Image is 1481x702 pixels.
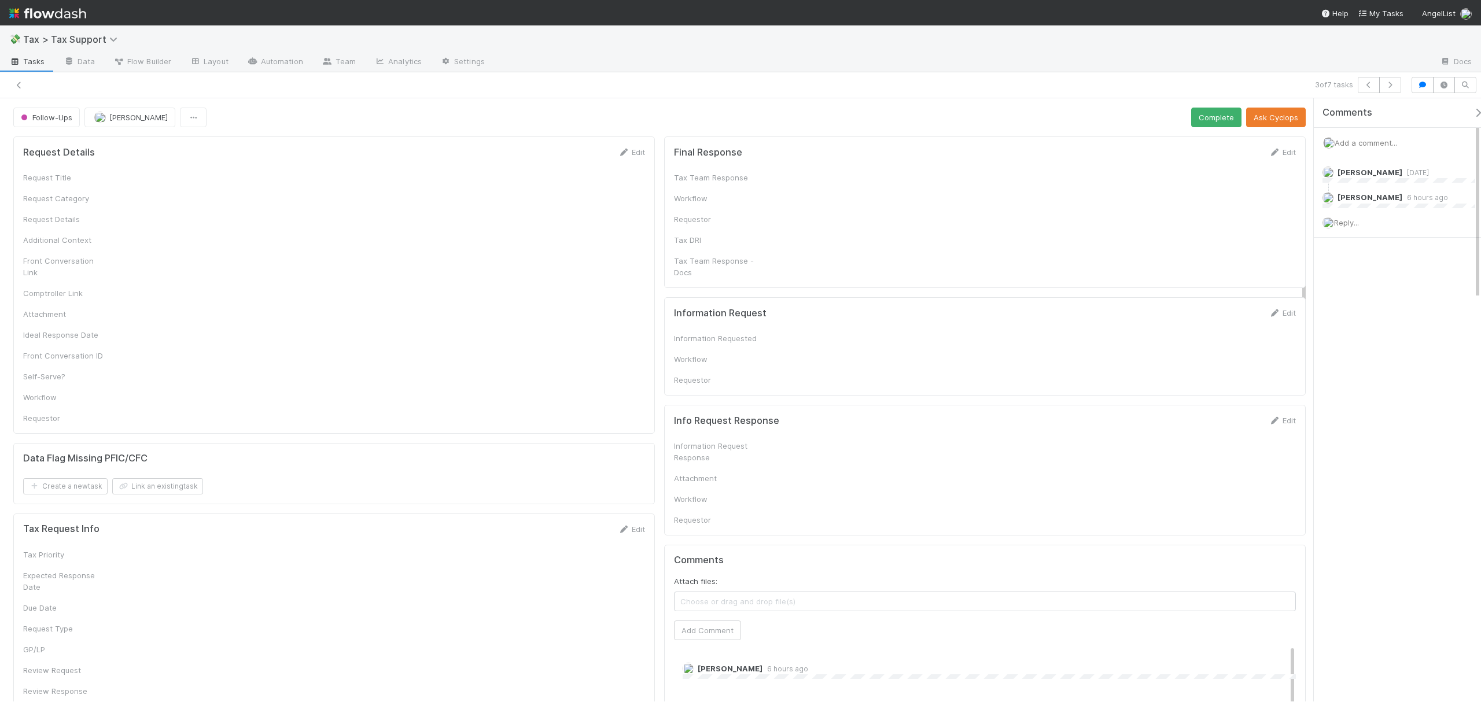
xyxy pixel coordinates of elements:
h5: Tax Request Info [23,523,100,535]
div: Requestor [23,412,110,424]
div: Workflow [674,193,761,204]
button: Link an existingtask [112,478,203,494]
div: Tax Team Response [674,172,761,183]
div: Help [1321,8,1349,19]
span: [PERSON_NAME] [1338,193,1402,202]
button: Complete [1191,108,1241,127]
img: logo-inverted-e16ddd16eac7371096b0.svg [9,3,86,23]
button: [PERSON_NAME] [84,108,175,127]
span: [DATE] [1402,168,1429,177]
a: My Tasks [1358,8,1403,19]
div: Front Conversation ID [23,350,110,361]
div: Information Requested [674,332,761,344]
span: 💸 [9,34,21,44]
span: AngelList [1422,9,1456,18]
div: Ideal Response Date [23,329,110,341]
div: Tax Team Response - Docs [674,255,761,278]
a: Automation [238,53,312,72]
a: Analytics [365,53,431,72]
a: Edit [1269,308,1296,317]
h5: Final Response [674,147,742,158]
h5: Data Flag Missing PFIC/CFC [23,453,148,464]
div: Review Request [23,664,110,676]
div: Workflow [23,391,110,403]
a: Layout [180,53,238,72]
img: avatar_d45d11ee-0024-4901-936f-9df0a9cc3b4e.png [1323,137,1335,149]
span: Tasks [9,56,45,67]
span: 3 of 7 tasks [1315,79,1353,90]
div: Request Type [23,623,110,634]
div: Request Title [23,172,110,183]
a: Team [312,53,365,72]
div: Tax Priority [23,549,110,560]
span: Follow-Ups [19,113,72,122]
span: Comments [1322,107,1372,119]
div: Attachment [674,472,761,484]
div: Request Details [23,213,110,225]
div: Front Conversation Link [23,255,110,278]
div: Request Category [23,193,110,204]
span: [PERSON_NAME] [1338,168,1402,177]
span: My Tasks [1358,9,1403,18]
div: Comptroller Link [23,287,110,299]
span: Tax > Tax Support [23,34,123,45]
span: Reply... [1334,218,1359,227]
span: [PERSON_NAME] [109,113,168,122]
h5: Comments [674,555,1296,566]
div: Additional Context [23,234,110,246]
button: Create a newtask [23,478,108,494]
a: Edit [1269,147,1296,157]
a: Docs [1431,53,1481,72]
div: Due Date [23,602,110,614]
div: Attachment [23,308,110,320]
a: Edit [1269,416,1296,425]
span: 6 hours ago [762,664,808,673]
img: avatar_7ba8ec58-bd0f-432b-b5d2-ae377bfaef52.png [683,663,694,674]
div: Information Request Response [674,440,761,463]
span: Flow Builder [113,56,171,67]
img: avatar_d45d11ee-0024-4901-936f-9df0a9cc3b4e.png [1322,217,1334,228]
a: Data [54,53,104,72]
div: Requestor [674,514,761,526]
div: Self-Serve? [23,371,110,382]
div: Review Response [23,685,110,697]
label: Attach files: [674,575,717,587]
img: avatar_66854b90-094e-431f-b713-6ac88429a2b8.png [1322,167,1334,178]
span: Choose or drag and drop file(s) [675,592,1295,611]
img: avatar_7ba8ec58-bd0f-432b-b5d2-ae377bfaef52.png [94,112,106,123]
span: [PERSON_NAME] [698,664,762,673]
div: GP/LP [23,644,110,655]
div: Tax DRI [674,234,761,246]
a: Edit [618,524,645,534]
button: Ask Cyclops [1246,108,1306,127]
h5: Info Request Response [674,415,779,427]
span: Add a comment... [1335,138,1397,147]
button: Follow-Ups [13,108,80,127]
div: Workflow [674,353,761,365]
div: Requestor [674,374,761,386]
a: Edit [618,147,645,157]
span: 6 hours ago [1402,193,1448,202]
a: Flow Builder [104,53,180,72]
button: Add Comment [674,620,741,640]
img: avatar_d45d11ee-0024-4901-936f-9df0a9cc3b4e.png [1460,8,1472,20]
h5: Information Request [674,308,767,319]
div: Expected Response Date [23,570,110,593]
div: Workflow [674,493,761,505]
div: Requestor [674,213,761,225]
a: Settings [431,53,494,72]
img: avatar_7ba8ec58-bd0f-432b-b5d2-ae377bfaef52.png [1322,192,1334,204]
h5: Request Details [23,147,95,158]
